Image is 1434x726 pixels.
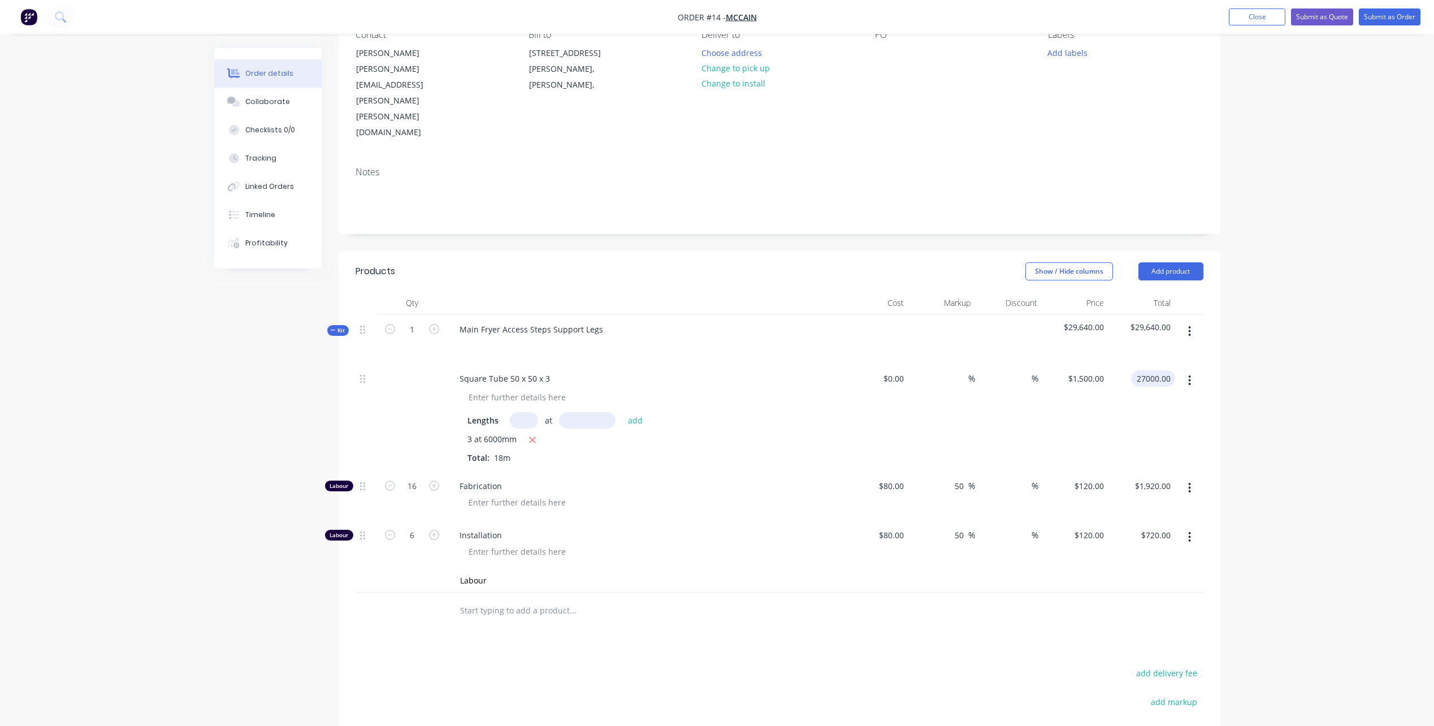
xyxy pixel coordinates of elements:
[1042,292,1108,314] div: Price
[545,414,552,426] span: at
[467,414,499,426] span: Lengths
[214,116,322,144] button: Checklists 0/0
[528,29,683,40] div: Bill to
[460,569,686,592] input: Search...
[1291,8,1353,25] button: Submit as Quote
[450,321,612,338] div: Main Fryer Access Steps Support Legs
[519,45,632,93] div: [STREET_ADDRESS][PERSON_NAME], [PERSON_NAME],
[356,29,510,40] div: Contact
[908,292,975,314] div: Markup
[678,12,726,23] span: Order #14 -
[245,238,288,248] div: Profitability
[489,452,515,463] span: 18m
[1042,45,1094,60] button: Add labels
[245,68,293,79] div: Order details
[529,61,623,93] div: [PERSON_NAME], [PERSON_NAME],
[378,292,446,314] div: Qty
[214,172,322,201] button: Linked Orders
[968,529,975,542] span: %
[460,480,837,492] span: Fabrication
[467,452,489,463] span: Total:
[346,45,460,141] div: [PERSON_NAME][PERSON_NAME][EMAIL_ADDRESS][PERSON_NAME][PERSON_NAME][DOMAIN_NAME]
[331,326,345,335] span: Kit
[695,45,768,60] button: Choose address
[460,529,837,541] span: Installation
[214,88,322,116] button: Collaborate
[1032,372,1038,385] span: %
[622,412,649,427] button: add
[327,325,349,336] button: Kit
[214,201,322,229] button: Timeline
[356,265,395,278] div: Products
[1359,8,1420,25] button: Submit as Order
[1138,262,1203,280] button: Add product
[842,292,908,314] div: Cost
[460,599,686,622] input: Start typing to add a product...
[467,433,517,447] span: 3 at 6000mm
[245,210,275,220] div: Timeline
[245,125,295,135] div: Checklists 0/0
[1145,694,1203,710] button: add markup
[1032,479,1038,492] span: %
[529,45,623,61] div: [STREET_ADDRESS]
[245,97,290,107] div: Collaborate
[875,29,1030,40] div: PO
[695,60,776,76] button: Change to pick up
[1048,29,1203,40] div: Labels
[968,479,975,492] span: %
[1229,8,1285,25] button: Close
[356,61,450,140] div: [PERSON_NAME][EMAIL_ADDRESS][PERSON_NAME][PERSON_NAME][DOMAIN_NAME]
[701,29,856,40] div: Deliver to
[245,181,294,192] div: Linked Orders
[325,481,353,491] div: Labour
[975,292,1042,314] div: Discount
[1108,292,1175,314] div: Total
[450,370,559,387] div: Square Tube 50 x 50 x 3
[968,372,975,385] span: %
[20,8,37,25] img: Factory
[695,76,771,91] button: Change to install
[1032,529,1038,542] span: %
[214,144,322,172] button: Tracking
[214,59,322,88] button: Order details
[356,167,1203,178] div: Notes
[1046,321,1104,333] span: $29,640.00
[1025,262,1113,280] button: Show / Hide columns
[245,153,276,163] div: Tracking
[325,530,353,541] div: Labour
[726,12,757,23] a: McCain
[214,229,322,257] button: Profitability
[1113,321,1171,333] span: $29,640.00
[356,45,450,61] div: [PERSON_NAME]
[1130,665,1203,681] button: add delivery fee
